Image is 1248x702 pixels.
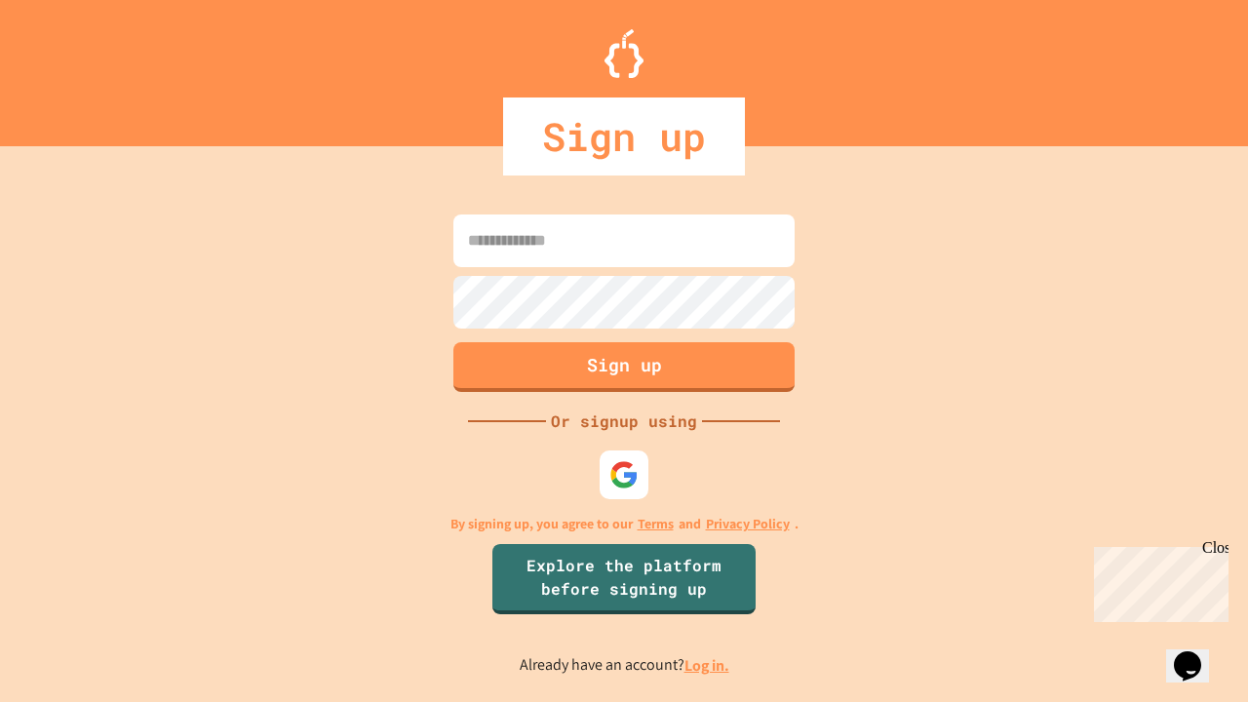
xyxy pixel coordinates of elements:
[492,544,756,614] a: Explore the platform before signing up
[546,409,702,433] div: Or signup using
[684,655,729,676] a: Log in.
[1166,624,1228,682] iframe: chat widget
[706,514,790,534] a: Privacy Policy
[8,8,135,124] div: Chat with us now!Close
[609,460,639,489] img: google-icon.svg
[604,29,643,78] img: Logo.svg
[520,653,729,678] p: Already have an account?
[450,514,799,534] p: By signing up, you agree to our and .
[503,97,745,175] div: Sign up
[453,342,795,392] button: Sign up
[1086,539,1228,622] iframe: chat widget
[638,514,674,534] a: Terms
